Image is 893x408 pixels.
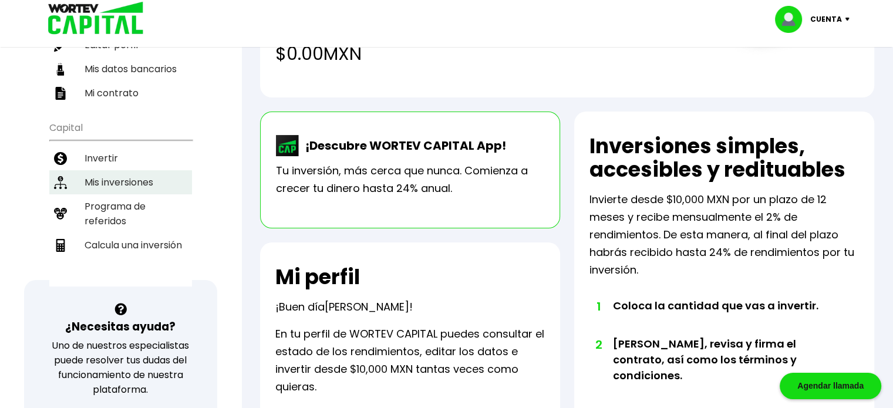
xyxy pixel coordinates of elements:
[54,63,67,76] img: datos-icon.10cf9172.svg
[54,207,67,220] img: recomiendanos-icon.9b8e9327.svg
[49,146,192,170] a: Invertir
[54,87,67,100] img: contrato-icon.f2db500c.svg
[613,298,832,336] li: Coloca la cantidad que vas a invertir.
[65,318,176,335] h3: ¿Necesitas ayuda?
[780,373,881,399] div: Agendar llamada
[275,325,545,396] p: En tu perfil de WORTEV CAPITAL puedes consultar el estado de los rendimientos, editar los datos e...
[54,152,67,165] img: invertir-icon.b3b967d7.svg
[275,298,413,316] p: ¡Buen día !
[589,134,859,181] h2: Inversiones simples, accesibles y redituables
[595,336,601,353] span: 2
[810,11,842,28] p: Cuenta
[39,338,202,397] p: Uno de nuestros especialistas puede resolver tus dudas del funcionamiento de nuestra plataforma.
[276,162,544,197] p: Tu inversión, más cerca que nunca. Comienza a crecer tu dinero hasta 24% anual.
[49,114,192,286] ul: Capital
[49,57,192,81] a: Mis datos bancarios
[595,298,601,315] span: 1
[325,299,409,314] span: [PERSON_NAME]
[276,135,299,156] img: wortev-capital-app-icon
[54,239,67,252] img: calculadora-icon.17d418c4.svg
[49,81,192,105] a: Mi contrato
[842,18,858,21] img: icon-down
[775,6,810,33] img: profile-image
[49,233,192,257] a: Calcula una inversión
[275,41,707,67] h4: $0.00 MXN
[613,336,832,406] li: [PERSON_NAME], revisa y firma el contrato, así como los términos y condiciones.
[49,1,192,105] ul: Perfil
[299,137,506,154] p: ¡Descubre WORTEV CAPITAL App!
[54,176,67,189] img: inversiones-icon.6695dc30.svg
[49,194,192,233] a: Programa de referidos
[49,170,192,194] a: Mis inversiones
[275,265,360,289] h2: Mi perfil
[589,191,859,279] p: Invierte desde $10,000 MXN por un plazo de 12 meses y recibe mensualmente el 2% de rendimientos. ...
